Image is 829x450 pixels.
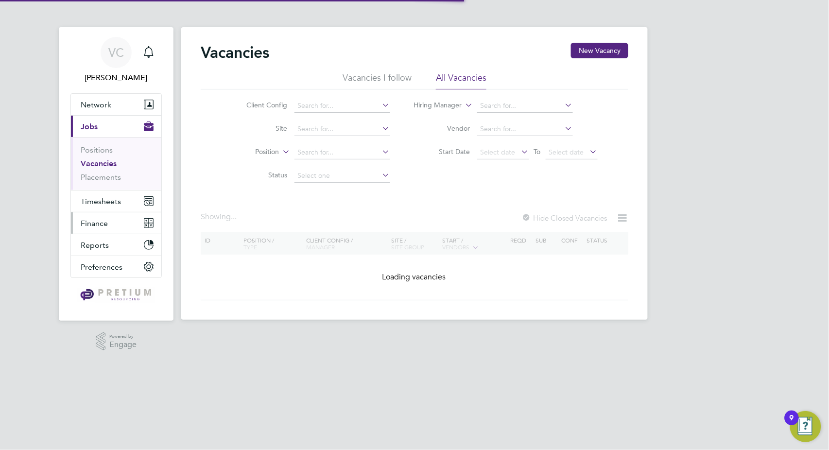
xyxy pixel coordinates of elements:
[436,72,486,89] li: All Vacancies
[81,219,108,228] span: Finance
[71,190,161,212] button: Timesheets
[531,145,544,158] span: To
[81,159,117,168] a: Vacancies
[71,137,161,190] div: Jobs
[81,122,98,131] span: Jobs
[294,146,390,159] input: Search for...
[232,171,288,179] label: Status
[71,212,161,234] button: Finance
[109,341,137,349] span: Engage
[59,27,173,321] nav: Main navigation
[549,148,584,156] span: Select date
[294,169,390,183] input: Select one
[231,212,237,222] span: ...
[70,288,162,303] a: Go to home page
[414,147,470,156] label: Start Date
[201,212,239,222] div: Showing
[70,72,162,84] span: Valentina Cerulli
[224,147,279,157] label: Position
[406,101,462,110] label: Hiring Manager
[790,418,794,431] div: 9
[232,124,288,133] label: Site
[343,72,412,89] li: Vacancies I follow
[81,241,109,250] span: Reports
[201,43,269,62] h2: Vacancies
[78,288,154,303] img: pretium-logo-retina.png
[294,99,390,113] input: Search for...
[294,122,390,136] input: Search for...
[108,46,124,59] span: VC
[81,145,113,155] a: Positions
[414,124,470,133] label: Vendor
[790,411,821,442] button: Open Resource Center, 9 new notifications
[71,116,161,137] button: Jobs
[481,148,516,156] span: Select date
[477,122,573,136] input: Search for...
[232,101,288,109] label: Client Config
[521,213,607,223] label: Hide Closed Vacancies
[477,99,573,113] input: Search for...
[71,256,161,277] button: Preferences
[109,332,137,341] span: Powered by
[81,197,121,206] span: Timesheets
[571,43,628,58] button: New Vacancy
[71,234,161,256] button: Reports
[71,94,161,115] button: Network
[96,332,137,351] a: Powered byEngage
[81,262,122,272] span: Preferences
[81,173,121,182] a: Placements
[70,37,162,84] a: VC[PERSON_NAME]
[81,100,111,109] span: Network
